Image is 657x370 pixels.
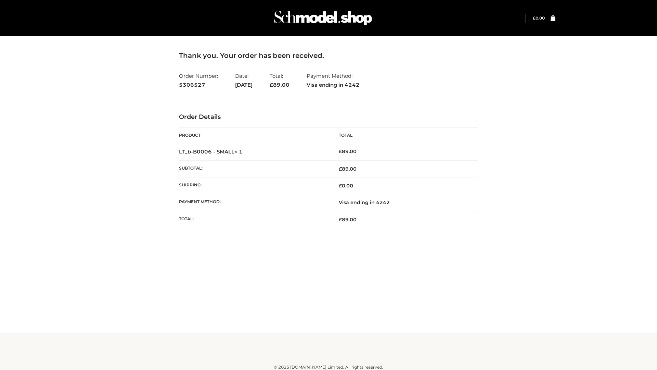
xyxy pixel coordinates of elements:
[339,183,342,189] span: £
[328,128,478,143] th: Total
[339,166,342,172] span: £
[234,148,243,155] strong: × 1
[179,148,243,155] strong: LT_b-B0006 - SMALL
[270,82,289,88] span: 89.00
[179,194,328,211] th: Payment method:
[235,81,253,89] strong: [DATE]
[272,4,374,32] img: Schmodel Admin 964
[307,70,360,91] li: Payment Method:
[339,217,357,223] span: 89.00
[235,70,253,91] li: Date:
[179,177,328,194] th: Shipping:
[339,148,357,155] bdi: 89.00
[533,15,536,21] span: £
[307,81,360,89] strong: Visa ending in 4242
[533,15,545,21] bdi: 0.00
[533,15,545,21] a: £0.00
[179,81,218,89] strong: 5306527
[179,51,478,60] h3: Thank you. Your order has been received.
[270,82,273,88] span: £
[179,211,328,228] th: Total:
[339,166,357,172] span: 89.00
[179,128,328,143] th: Product
[179,160,328,177] th: Subtotal:
[339,148,342,155] span: £
[179,70,218,91] li: Order Number:
[339,217,342,223] span: £
[328,194,478,211] td: Visa ending in 4242
[339,183,353,189] bdi: 0.00
[270,70,289,91] li: Total:
[179,113,478,121] h3: Order Details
